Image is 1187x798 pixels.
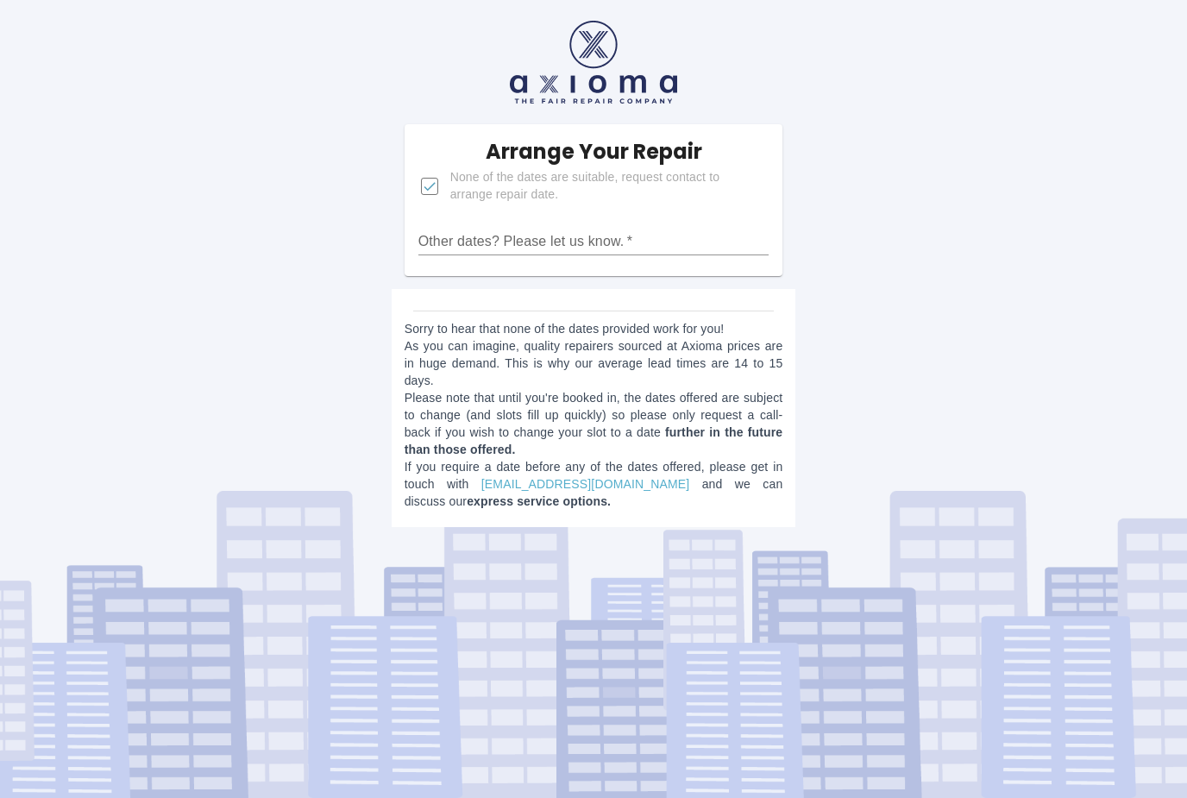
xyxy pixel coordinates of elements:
[510,21,677,104] img: axioma
[405,320,783,510] p: Sorry to hear that none of the dates provided work for you! As you can imagine, quality repairers...
[450,169,756,204] span: None of the dates are suitable, request contact to arrange repair date.
[467,494,611,508] b: express service options.
[481,477,689,491] a: [EMAIL_ADDRESS][DOMAIN_NAME]
[486,138,702,166] h5: Arrange Your Repair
